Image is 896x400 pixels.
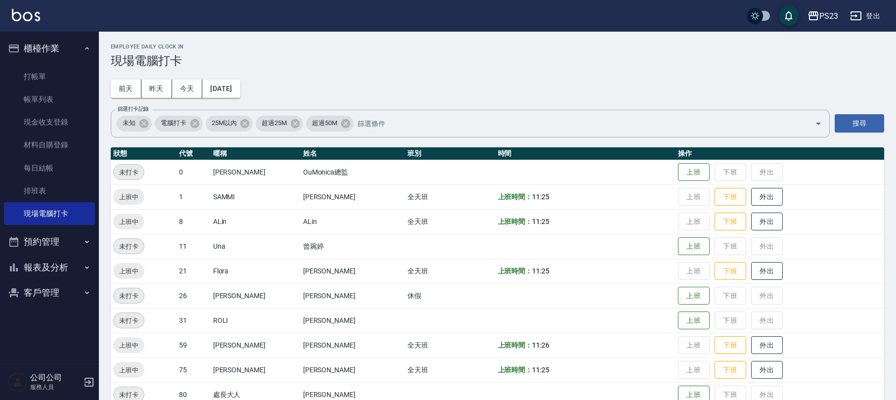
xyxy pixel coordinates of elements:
h5: 公司公司 [30,373,81,383]
span: 11:25 [532,366,549,374]
th: 狀態 [111,147,177,160]
td: Una [211,234,301,259]
label: 篩選打卡記錄 [118,105,149,113]
img: Logo [12,9,40,21]
b: 上班時間： [498,218,533,225]
span: 未打卡 [114,241,144,252]
div: PS23 [819,10,838,22]
div: 25M以內 [206,116,253,132]
td: 0 [177,160,211,184]
button: 搜尋 [835,114,884,133]
span: 上班中 [113,365,144,375]
span: 11:25 [532,193,549,201]
a: 現金收支登錄 [4,111,95,133]
a: 排班表 [4,179,95,202]
button: 櫃檯作業 [4,36,95,61]
span: 11:25 [532,218,549,225]
td: 休假 [405,283,495,308]
td: [PERSON_NAME] [301,259,405,283]
a: 帳單列表 [4,88,95,111]
button: 預約管理 [4,229,95,255]
button: 登出 [846,7,884,25]
td: [PERSON_NAME] [211,333,301,357]
td: 全天班 [405,333,495,357]
button: 下班 [715,213,746,231]
td: 全天班 [405,209,495,234]
b: 上班時間： [498,341,533,349]
button: 報表及分析 [4,255,95,280]
button: 外出 [751,336,783,355]
td: [PERSON_NAME] [301,184,405,209]
td: 全天班 [405,357,495,382]
h2: Employee Daily Clock In [111,44,884,50]
td: [PERSON_NAME] [301,333,405,357]
span: 11:25 [532,267,549,275]
a: 現場電腦打卡 [4,202,95,225]
span: 25M以內 [206,118,243,128]
th: 班別 [405,147,495,160]
span: 上班中 [113,266,144,276]
span: 電腦打卡 [155,118,192,128]
span: 未打卡 [114,390,144,400]
a: 材料自購登錄 [4,133,95,156]
td: [PERSON_NAME] [211,357,301,382]
h3: 現場電腦打卡 [111,54,884,68]
button: 今天 [172,80,203,98]
th: 暱稱 [211,147,301,160]
input: 篩選條件 [355,115,798,132]
th: 姓名 [301,147,405,160]
button: 外出 [751,361,783,379]
button: PS23 [804,6,842,26]
p: 服務人員 [30,383,81,392]
td: [PERSON_NAME] [301,357,405,382]
a: 每日結帳 [4,157,95,179]
td: Flora [211,259,301,283]
span: 未打卡 [114,291,144,301]
button: 客戶管理 [4,280,95,306]
td: [PERSON_NAME] [301,308,405,333]
b: 上班時間： [498,366,533,374]
td: 31 [177,308,211,333]
button: Open [810,116,826,132]
td: [PERSON_NAME] [301,283,405,308]
td: 11 [177,234,211,259]
button: 外出 [751,262,783,280]
td: 曾琬婷 [301,234,405,259]
td: 59 [177,333,211,357]
td: [PERSON_NAME] [211,160,301,184]
th: 代號 [177,147,211,160]
img: Person [8,372,28,392]
span: 上班中 [113,340,144,351]
span: 超過25M [256,118,293,128]
button: 下班 [715,262,746,280]
button: 外出 [751,188,783,206]
b: 上班時間： [498,193,533,201]
div: 超過25M [256,116,303,132]
button: 上班 [678,311,710,330]
button: 下班 [715,336,746,355]
th: 操作 [675,147,884,160]
button: 上班 [678,237,710,256]
button: 上班 [678,287,710,305]
button: 昨天 [141,80,172,98]
td: [PERSON_NAME] [211,283,301,308]
span: 未打卡 [114,315,144,326]
td: SAMMI [211,184,301,209]
button: 下班 [715,188,746,206]
th: 時間 [495,147,675,160]
span: 11:26 [532,341,549,349]
td: OuMonica總監 [301,160,405,184]
td: 8 [177,209,211,234]
td: 21 [177,259,211,283]
button: 下班 [715,361,746,379]
button: [DATE] [202,80,240,98]
button: 上班 [678,163,710,181]
td: ROLI [211,308,301,333]
button: 前天 [111,80,141,98]
div: 電腦打卡 [155,116,203,132]
td: ALin [301,209,405,234]
td: 26 [177,283,211,308]
td: 75 [177,357,211,382]
td: ALin [211,209,301,234]
td: 全天班 [405,259,495,283]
